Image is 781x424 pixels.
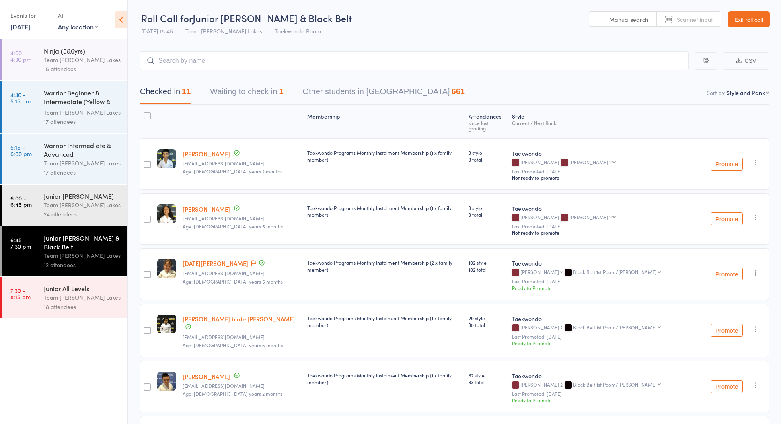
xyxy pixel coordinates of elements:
img: image1653696853.png [157,149,176,168]
small: Last Promoted: [DATE] [512,224,704,229]
a: Exit roll call [728,11,770,27]
small: joanneslowik1@gmail.com [183,383,301,389]
div: 661 [452,87,465,96]
div: Events for [10,9,50,22]
span: 3 style [469,204,506,211]
a: 4:00 -4:30 pmNinja (5&6yrs)Team [PERSON_NAME] Lakes15 attendees [2,39,127,80]
div: Style [509,108,707,135]
span: Taekwondo Room [275,27,321,35]
div: Team [PERSON_NAME] Lakes [44,293,121,302]
time: 4:30 - 5:15 pm [10,91,31,104]
span: 30 total [469,321,506,328]
span: Junior [PERSON_NAME] & Black Belt [193,11,352,25]
div: 12 attendees [44,260,121,270]
div: Junior [PERSON_NAME] & Black Belt [44,233,121,251]
button: Checked in11 [140,83,191,104]
div: Membership [304,108,465,135]
div: Ready to Promote [512,284,704,291]
img: image1581399367.png [157,372,176,391]
a: [DATE] [10,22,30,31]
time: 6:45 - 7:30 pm [10,237,31,249]
label: Sort by [707,89,725,97]
time: 6:00 - 6:45 pm [10,195,32,208]
div: Junior All Levels [44,284,121,293]
div: 15 attendees [44,64,121,74]
button: CSV [723,52,769,70]
time: 7:30 - 8:15 pm [10,287,31,300]
a: [DATE][PERSON_NAME] [183,259,248,268]
div: Taekwondo Programs Monthly Instalment Membership (1 x family member) [307,149,462,163]
small: minuj85@gmail.com [183,216,301,221]
small: Last Promoted: [DATE] [512,334,704,340]
a: [PERSON_NAME] [183,372,230,381]
div: Taekwondo [512,259,704,267]
div: Any location [58,22,98,31]
div: Team [PERSON_NAME] Lakes [44,200,121,210]
div: 11 [182,87,191,96]
button: Promote [711,380,743,393]
div: Black Belt 1st Poom/[PERSON_NAME] [573,382,657,387]
div: Current / Next Rank [512,120,704,126]
input: Search by name [140,51,689,70]
img: image1557989465.png [157,259,176,278]
a: 5:15 -6:00 pmWarrior Intermediate & AdvancedTeam [PERSON_NAME] Lakes17 attendees [2,134,127,184]
div: [PERSON_NAME] [512,214,704,221]
div: Junior [PERSON_NAME] [44,191,121,200]
div: Taekwondo [512,315,704,323]
div: 24 attendees [44,210,121,219]
div: Warrior Beginner & Intermediate (Yellow & Blue Bel... [44,88,121,108]
span: 102 total [469,266,506,273]
button: Other students in [GEOGRAPHIC_DATA]661 [303,83,465,104]
span: 3 total [469,156,506,163]
div: 18 attendees [44,302,121,311]
div: [PERSON_NAME] 2 [569,214,612,220]
div: Not ready to promote [512,229,704,236]
div: since last grading [469,120,506,131]
div: Ready to Promote [512,340,704,346]
button: Promote [711,324,743,337]
a: [PERSON_NAME] [183,150,230,158]
span: Age: [DEMOGRAPHIC_DATA] years 2 months [183,168,282,175]
div: Taekwondo [512,204,704,212]
div: 17 attendees [44,117,121,126]
div: [PERSON_NAME] 2 [569,159,612,165]
button: Waiting to check in1 [210,83,283,104]
div: Taekwondo Programs Monthly Instalment Membership (2 x family member) [307,259,462,273]
div: [PERSON_NAME] 2 [512,382,704,389]
span: Age: [DEMOGRAPHIC_DATA] years 5 months [183,342,283,348]
a: 7:30 -8:15 pmJunior All LevelsTeam [PERSON_NAME] Lakes18 attendees [2,277,127,318]
span: 33 total [469,379,506,385]
a: [PERSON_NAME] binte [PERSON_NAME] [183,315,295,323]
time: 4:00 - 4:30 pm [10,49,31,62]
a: [PERSON_NAME] [183,205,230,213]
span: 102 style [469,259,506,266]
time: 5:15 - 6:00 pm [10,144,32,157]
div: [PERSON_NAME] 2 [512,325,704,331]
div: Taekwondo Programs Monthly Instalment Membership (1 x family member) [307,315,462,328]
div: Taekwondo Programs Monthly Instalment Membership (1 x family member) [307,372,462,385]
span: 29 style [469,315,506,321]
div: Team [PERSON_NAME] Lakes [44,251,121,260]
span: 3 total [469,211,506,218]
button: Promote [711,158,743,171]
small: sumit2_05@yahoo.com [183,334,301,340]
span: [DATE] 18:45 [141,27,173,35]
small: romacharan@hotmail.com [183,161,301,166]
span: Scanner input [677,15,713,23]
div: Black Belt 1st Poom/[PERSON_NAME] [573,325,657,330]
span: Roll Call for [141,11,193,25]
div: Warrior Intermediate & Advanced [44,141,121,158]
div: Ready to Promote [512,397,704,403]
div: Team [PERSON_NAME] Lakes [44,55,121,64]
div: 1 [279,87,283,96]
span: 3 style [469,149,506,156]
div: At [58,9,98,22]
span: 32 style [469,372,506,379]
div: [PERSON_NAME] [512,159,704,166]
span: Age: [DEMOGRAPHIC_DATA] years 5 months [183,278,283,285]
div: [PERSON_NAME] 2 [512,269,704,276]
img: image1645832750.png [157,204,176,223]
span: Age: [DEMOGRAPHIC_DATA] years 5 months [183,223,283,230]
small: Last Promoted: [DATE] [512,391,704,397]
div: Taekwondo [512,372,704,380]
